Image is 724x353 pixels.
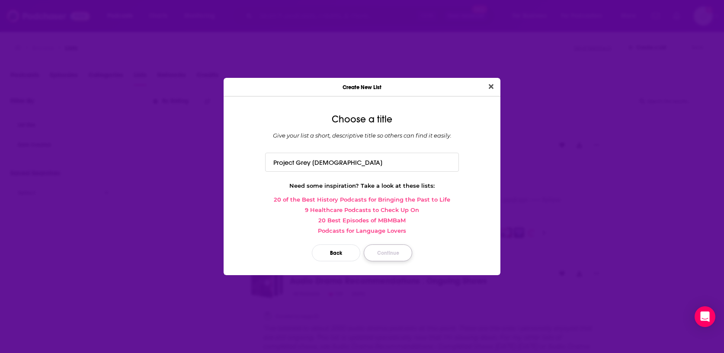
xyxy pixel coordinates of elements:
[224,78,500,96] div: Create New List
[231,217,493,224] a: 20 Best Episodes of MBMBaM
[231,182,493,189] div: Need some inspiration? Take a look at these lists:
[265,153,459,171] input: Top True Crime podcasts of 2020...
[231,114,493,125] div: Choose a title
[231,132,493,139] div: Give your list a short, descriptive title so others can find it easily.
[231,206,493,213] a: 9 Healthcare Podcasts to Check Up On
[231,227,493,234] a: Podcasts for Language Lovers
[312,244,360,261] button: Back
[364,244,412,261] button: Continue
[231,196,493,203] a: 20 of the Best History Podcasts for Bringing the Past to Life
[485,81,497,92] button: Close
[695,306,715,327] div: Open Intercom Messenger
